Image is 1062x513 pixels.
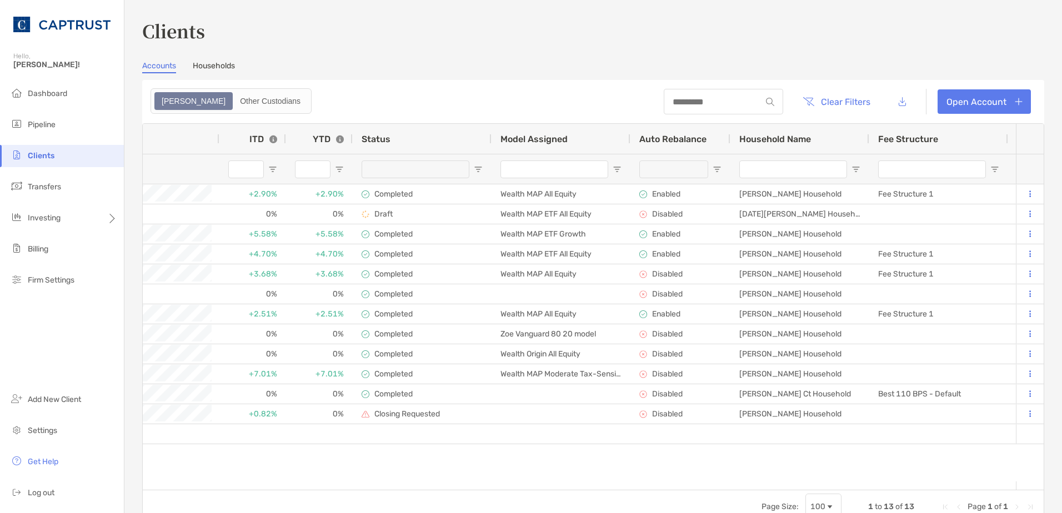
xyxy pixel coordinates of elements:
button: Open Filter Menu [268,165,277,174]
div: +7.01% [286,364,353,384]
img: complete icon [362,370,369,378]
div: 0% [286,344,353,364]
p: Completed [374,289,413,299]
div: ITD [249,134,277,144]
button: Open Filter Menu [990,165,999,174]
p: Disabled [652,289,683,299]
span: Add New Client [28,395,81,404]
div: [PERSON_NAME] Household [730,344,869,364]
div: [PERSON_NAME] Household [730,244,869,264]
input: YTD Filter Input [295,160,330,178]
p: Enabled [652,229,680,239]
img: icon image [639,390,647,398]
div: [PERSON_NAME] Household [730,284,869,304]
p: Completed [374,229,413,239]
h3: Clients [142,18,1044,43]
img: icon image [639,210,647,218]
div: +3.68% [286,264,353,284]
div: 0% [219,204,286,224]
div: Fee Structure 1 [869,184,1008,204]
div: Wealth MAP ETF Growth [492,224,630,244]
img: settings icon [10,423,23,436]
img: complete icon [362,270,369,278]
img: complete icon [362,330,369,338]
div: +2.51% [219,304,286,324]
img: icon image [639,190,647,198]
div: Last Page [1026,502,1035,511]
img: dashboard icon [10,86,23,99]
p: Disabled [652,209,683,219]
div: +3.68% [219,264,286,284]
div: 0% [219,344,286,364]
img: icon image [639,350,647,358]
img: get-help icon [10,454,23,467]
img: firm-settings icon [10,273,23,286]
input: Model Assigned Filter Input [500,160,608,178]
div: +2.90% [286,184,353,204]
span: of [994,502,1001,511]
div: 0% [286,404,353,424]
img: closing requested icon [362,410,369,418]
div: segmented control [151,88,312,114]
input: ITD Filter Input [228,160,264,178]
div: 0% [286,384,353,404]
img: logout icon [10,485,23,499]
p: Completed [374,269,413,279]
span: Model Assigned [500,134,568,144]
p: Draft [374,209,393,219]
img: complete icon [362,310,369,318]
img: icon image [639,290,647,298]
p: Disabled [652,369,683,379]
span: Transfers [28,182,61,192]
p: Disabled [652,409,683,419]
span: Page [968,502,986,511]
div: Wealth MAP All Equity [492,304,630,324]
div: [PERSON_NAME] Household [730,304,869,324]
div: 100 [810,502,825,511]
p: Disabled [652,389,683,399]
img: draft icon [362,210,369,218]
div: Next Page [1013,502,1021,511]
img: billing icon [10,242,23,255]
span: to [875,502,882,511]
p: Completed [374,309,413,319]
p: Closing Requested [374,409,440,419]
img: complete icon [362,190,369,198]
div: [PERSON_NAME] Household [730,404,869,424]
span: Log out [28,488,54,497]
span: Household Name [739,134,811,144]
div: +7.01% [219,364,286,384]
div: First Page [941,502,950,511]
div: Previous Page [954,502,963,511]
div: 0% [286,324,353,344]
div: Zoe [156,93,232,109]
span: Dashboard [28,89,67,98]
button: Open Filter Menu [474,165,483,174]
div: +2.90% [219,184,286,204]
div: [PERSON_NAME] Household [730,324,869,344]
p: Disabled [652,269,683,279]
div: +4.70% [286,244,353,264]
div: Other Custodians [234,93,307,109]
div: 0% [286,204,353,224]
img: icon image [639,410,647,418]
img: pipeline icon [10,117,23,130]
p: Disabled [652,329,683,339]
p: Completed [374,249,413,259]
a: Accounts [142,61,176,73]
p: Completed [374,349,413,359]
span: 1 [868,502,873,511]
img: icon image [639,230,647,238]
img: input icon [766,98,774,106]
button: Open Filter Menu [713,165,722,174]
img: icon image [639,310,647,318]
div: +4.70% [219,244,286,264]
span: 1 [988,502,993,511]
p: Completed [374,389,413,399]
p: Completed [374,329,413,339]
a: Open Account [938,89,1031,114]
p: Disabled [652,349,683,359]
img: icon image [639,270,647,278]
div: 0% [219,384,286,404]
input: Fee Structure Filter Input [878,160,986,178]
